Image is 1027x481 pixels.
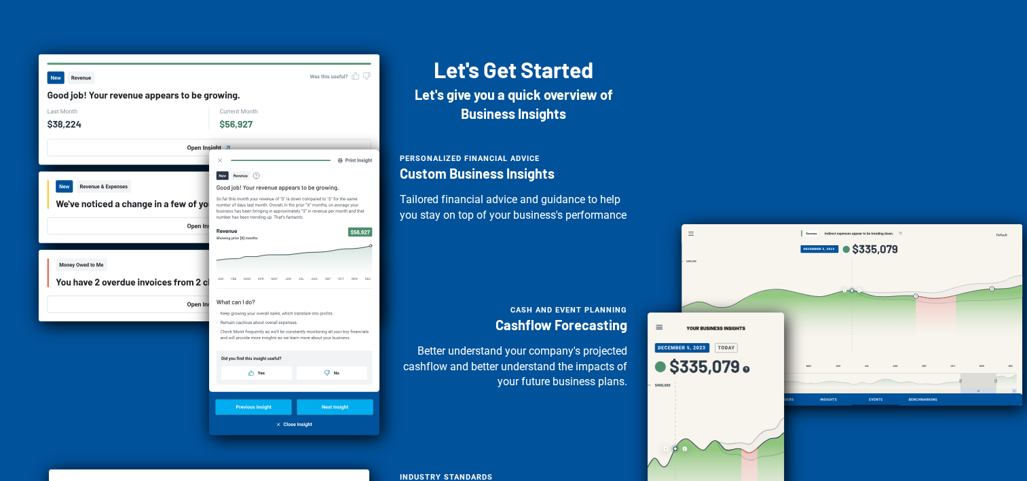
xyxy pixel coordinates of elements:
div: Personalized Financial Advice [400,150,627,165]
h3: Cashflow Forecasting [400,317,627,333]
div: Cash and Event Planning [400,302,627,317]
p: Tailored financial advice and guidance to help you stay on top of your business's performance [400,192,627,223]
h1: Let's Get Started [400,54,627,85]
p: Better understand your company's projected cashflow and better understand the impacts of your fut... [400,344,627,389]
h2: Let's give you a quick overview of Business Insights [400,85,627,123]
h3: Custom Business Insights [400,165,627,181]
